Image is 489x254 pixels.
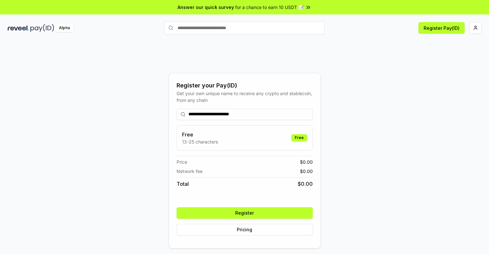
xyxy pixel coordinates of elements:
[298,180,313,188] span: $ 0.00
[182,131,218,138] h3: Free
[177,159,187,165] span: Price
[177,180,189,188] span: Total
[30,24,54,32] img: pay_id
[178,4,234,11] span: Answer our quick survey
[177,90,313,103] div: Get your own unique name to receive any crypto and stablecoin, from any chain
[291,134,307,141] div: Free
[55,24,73,32] div: Alpha
[300,159,313,165] span: $ 0.00
[177,81,313,90] div: Register your Pay(ID)
[182,138,218,145] p: 13-25 characters
[177,207,313,219] button: Register
[8,24,29,32] img: reveel_dark
[177,224,313,235] button: Pricing
[177,168,203,175] span: Network fee
[235,4,304,11] span: for a chance to earn 10 USDT 📝
[419,22,465,34] button: Register Pay(ID)
[300,168,313,175] span: $ 0.00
